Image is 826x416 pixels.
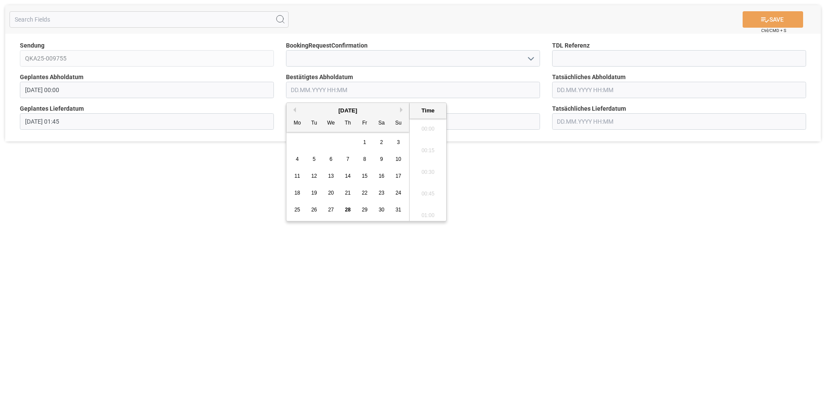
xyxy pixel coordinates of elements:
[20,113,274,130] input: DD.MM.YYYY HH:MM
[400,107,405,112] button: Next Month
[524,52,537,65] button: open menu
[376,137,387,148] div: Choose Saturday, August 2nd, 2025
[359,137,370,148] div: Choose Friday, August 1st, 2025
[326,205,337,215] div: Choose Wednesday, August 27th, 2025
[359,188,370,198] div: Choose Friday, August 22nd, 2025
[376,154,387,165] div: Choose Saturday, August 9th, 2025
[393,188,404,198] div: Choose Sunday, August 24th, 2025
[393,205,404,215] div: Choose Sunday, August 31st, 2025
[395,190,401,196] span: 24
[20,104,84,113] span: Geplantes Lieferdatum
[326,188,337,198] div: Choose Wednesday, August 20th, 2025
[363,139,366,145] span: 1
[311,207,317,213] span: 26
[286,41,368,50] span: BookingRequestConfirmation
[346,156,349,162] span: 7
[20,41,44,50] span: Sendung
[395,207,401,213] span: 31
[345,190,350,196] span: 21
[380,139,383,145] span: 2
[552,82,806,98] input: DD.MM.YYYY HH:MM
[326,118,337,129] div: We
[294,190,300,196] span: 18
[393,154,404,165] div: Choose Sunday, August 10th, 2025
[376,171,387,182] div: Choose Saturday, August 16th, 2025
[291,107,296,112] button: Previous Month
[359,205,370,215] div: Choose Friday, August 29th, 2025
[412,106,444,115] div: Time
[292,171,303,182] div: Choose Monday, August 11th, 2025
[292,205,303,215] div: Choose Monday, August 25th, 2025
[326,154,337,165] div: Choose Wednesday, August 6th, 2025
[311,190,317,196] span: 19
[761,27,786,34] span: Ctrl/CMD + S
[309,188,320,198] div: Choose Tuesday, August 19th, 2025
[345,207,350,213] span: 28
[328,207,334,213] span: 27
[552,113,806,130] input: DD.MM.YYYY HH:MM
[330,156,333,162] span: 6
[20,73,83,82] span: Geplantes Abholdatum
[286,106,409,115] div: [DATE]
[328,173,334,179] span: 13
[395,173,401,179] span: 17
[292,154,303,165] div: Choose Monday, August 4th, 2025
[309,154,320,165] div: Choose Tuesday, August 5th, 2025
[552,73,626,82] span: Tatsächliches Abholdatum
[378,207,384,213] span: 30
[359,154,370,165] div: Choose Friday, August 8th, 2025
[309,118,320,129] div: Tu
[345,173,350,179] span: 14
[292,118,303,129] div: Mo
[376,118,387,129] div: Sa
[393,137,404,148] div: Choose Sunday, August 3rd, 2025
[326,171,337,182] div: Choose Wednesday, August 13th, 2025
[296,156,299,162] span: 4
[359,118,370,129] div: Fr
[362,207,367,213] span: 29
[395,156,401,162] span: 10
[343,171,353,182] div: Choose Thursday, August 14th, 2025
[359,171,370,182] div: Choose Friday, August 15th, 2025
[313,156,316,162] span: 5
[343,118,353,129] div: Th
[362,190,367,196] span: 22
[552,104,626,113] span: Tatsächliches Lieferdatum
[343,188,353,198] div: Choose Thursday, August 21st, 2025
[378,173,384,179] span: 16
[380,156,383,162] span: 9
[376,188,387,198] div: Choose Saturday, August 23rd, 2025
[286,73,353,82] span: Bestätigtes Abholdatum
[309,205,320,215] div: Choose Tuesday, August 26th, 2025
[343,205,353,215] div: Choose Thursday, August 28th, 2025
[363,156,366,162] span: 8
[393,118,404,129] div: Su
[294,207,300,213] span: 25
[743,11,803,28] button: SAVE
[376,205,387,215] div: Choose Saturday, August 30th, 2025
[292,188,303,198] div: Choose Monday, August 18th, 2025
[362,173,367,179] span: 15
[289,134,407,218] div: month 2025-08
[309,171,320,182] div: Choose Tuesday, August 12th, 2025
[397,139,400,145] span: 3
[311,173,317,179] span: 12
[294,173,300,179] span: 11
[328,190,334,196] span: 20
[10,11,289,28] input: Search Fields
[286,82,540,98] input: DD.MM.YYYY HH:MM
[20,82,274,98] input: DD.MM.YYYY HH:MM
[378,190,384,196] span: 23
[343,154,353,165] div: Choose Thursday, August 7th, 2025
[552,41,590,50] span: TDL Referenz
[393,171,404,182] div: Choose Sunday, August 17th, 2025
